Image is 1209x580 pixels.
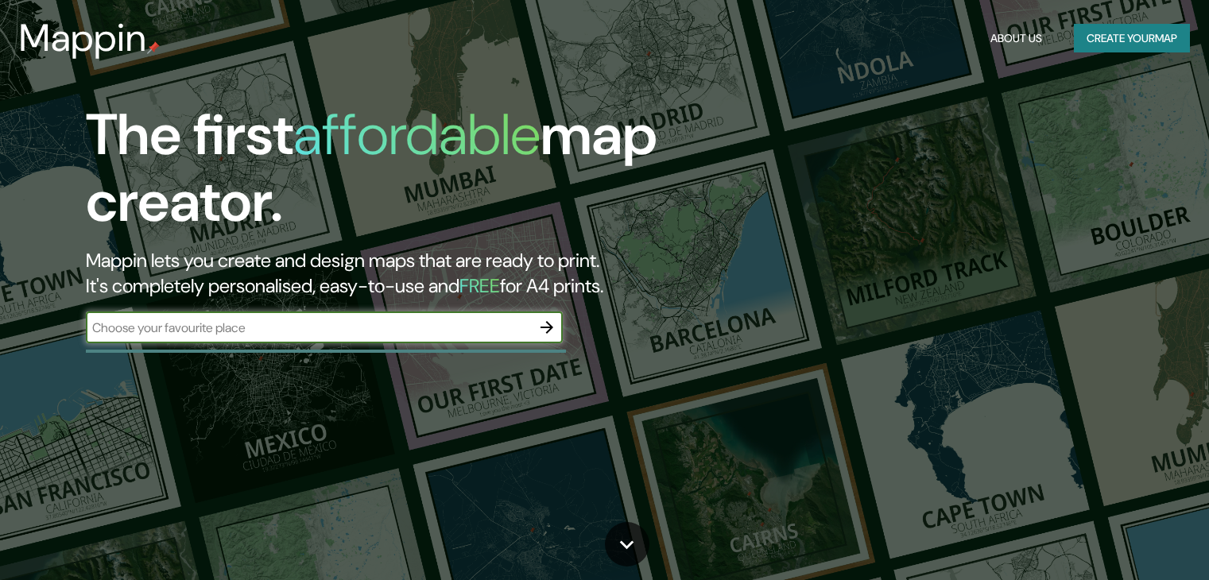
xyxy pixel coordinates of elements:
iframe: Help widget launcher [1068,518,1192,563]
img: mappin-pin [147,41,160,54]
h3: Mappin [19,16,147,60]
button: Create yourmap [1074,24,1190,53]
h5: FREE [459,273,500,298]
h2: Mappin lets you create and design maps that are ready to print. It's completely personalised, eas... [86,248,691,299]
h1: The first map creator. [86,102,691,248]
input: Choose your favourite place [86,319,531,337]
h1: affordable [293,98,541,172]
button: About Us [984,24,1048,53]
